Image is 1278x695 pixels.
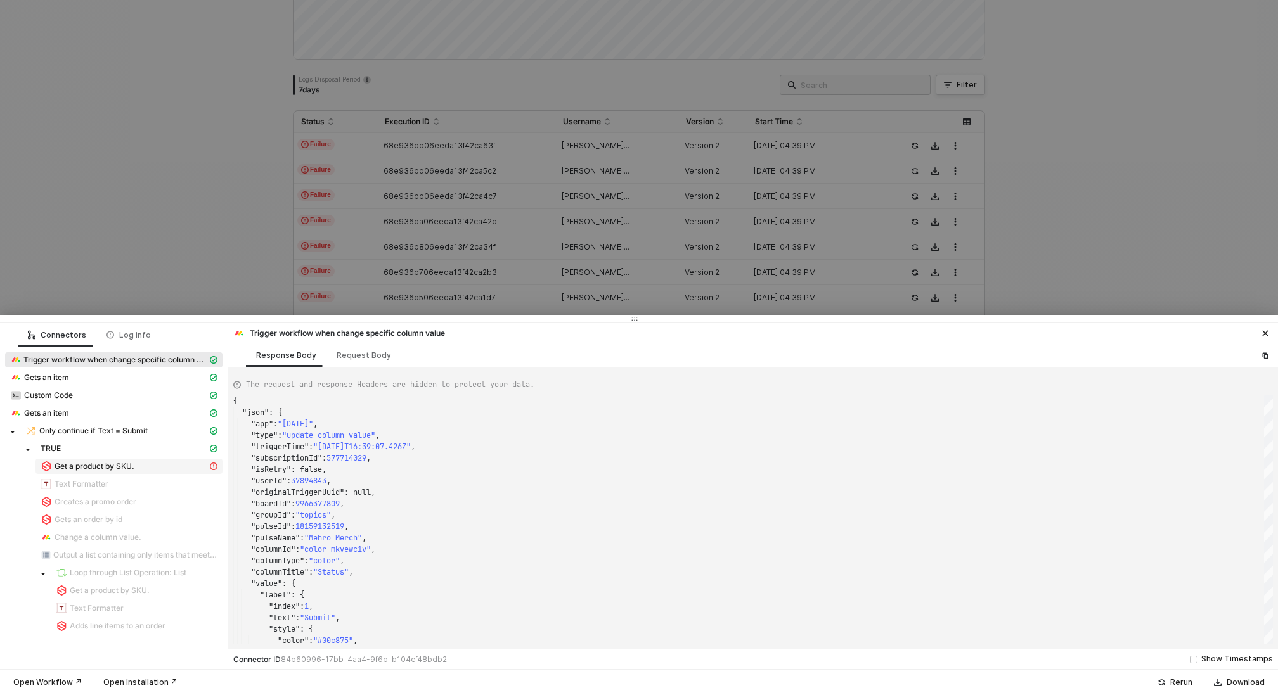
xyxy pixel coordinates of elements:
button: Open Installation ↗ [95,675,186,690]
span: : [322,453,326,463]
span: icon-cards [210,427,217,435]
span: caret-down [25,447,31,453]
span: "groupId" [251,510,291,520]
span: , [411,442,415,452]
span: : [309,635,313,646]
span: "userId" [251,476,287,486]
span: icon-close [1262,329,1269,337]
span: , [335,613,340,623]
span: 1 [304,601,309,611]
span: , [309,601,313,611]
span: "color" [309,556,340,566]
span: Custom Code [24,390,73,400]
span: "pulseId" [251,521,291,532]
span: Gets an item [5,405,223,421]
span: icon-cards [210,356,217,364]
span: 37894843 [291,476,326,486]
span: , [340,556,344,566]
div: Request Body [337,350,391,360]
span: icon-cards [210,409,217,417]
span: "value" [251,578,282,589]
span: "subscriptionId" [251,453,322,463]
span: icon-exclamation [210,462,217,470]
span: Output a list containing only items that meet criteria [35,547,223,563]
span: "[DATE]T16:39:07.426Z" [313,442,411,452]
span: Gets an order by id [55,514,122,525]
span: , [366,453,371,463]
span: : [291,510,295,520]
span: , [326,476,331,486]
span: : [273,419,278,429]
span: "index" [269,601,300,611]
img: integration-icon [26,426,36,436]
span: Trigger workflow when change specific column value [23,355,207,365]
span: Change a column value. [55,532,141,542]
span: : { [282,578,295,589]
span: Loop through List Operation: List [51,565,223,580]
span: "triggerTime" [251,442,309,452]
span: icon-cards [210,392,217,399]
span: Get a product by SKU. [70,585,150,596]
span: icon-success-page [1158,679,1165,686]
span: { [233,396,238,406]
span: Adds line items to an order [51,618,223,634]
span: : [278,430,282,440]
span: Loop through List Operation: List [70,568,186,578]
span: Output a list containing only items that meet criteria [53,550,217,560]
div: Log info [106,330,151,340]
span: "Submit" [300,613,335,623]
span: : { [269,407,282,418]
span: "text" [269,613,295,623]
span: "columnType" [251,556,304,566]
span: "isRetry" [251,464,291,475]
span: Only continue if Text = Submit [20,423,223,438]
span: icon-logic [28,331,35,339]
span: : [304,556,309,566]
span: "Status" [313,567,349,577]
span: Get a product by SKU. [51,583,223,598]
span: , [371,544,375,554]
span: icon-cards [210,445,217,452]
span: Creates a promo order [55,497,136,507]
span: Text Formatter [51,601,223,616]
span: 9966377809 [295,499,340,509]
span: "boardId" [251,499,291,509]
img: integration-icon [41,497,51,507]
img: integration-icon [11,355,21,365]
span: Trigger workflow when change specific column value [5,352,223,367]
span: , [344,521,349,532]
div: Open Workflow ↗ [13,677,82,687]
span: The request and response Headers are hidden to protect your data. [246,379,534,390]
span: "color_mkvewc1v" [300,544,371,554]
span: : [295,544,300,554]
span: Get a product by SKU. [35,459,223,474]
span: Adds line items to an order [70,621,165,631]
span: : [309,442,313,452]
span: "app" [251,419,273,429]
span: : [300,533,304,543]
span: , [349,567,353,577]
span: "json" [242,407,269,418]
span: Get a product by SKU. [55,461,134,471]
img: integration-icon [11,390,21,400]
span: : { [300,624,313,634]
span: Change a column value. [35,530,223,545]
img: integration-icon [41,514,51,525]
span: Gets an item [5,370,223,385]
button: Download [1206,675,1273,690]
div: Connectors [28,330,86,340]
span: , [313,419,318,429]
img: integration-icon [56,603,67,613]
span: icon-drag-indicator [631,315,638,322]
span: Gets an item [24,373,69,383]
span: : [291,521,295,532]
button: Rerun [1149,675,1201,690]
span: : false, [291,464,326,475]
span: TRUE [41,443,61,454]
span: icon-download [1214,679,1222,686]
span: 577714029 [326,453,366,463]
span: caret-down [10,429,16,435]
span: , [331,510,335,520]
img: integration-icon [11,408,21,418]
span: "originalTriggerUuid" [251,487,344,497]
